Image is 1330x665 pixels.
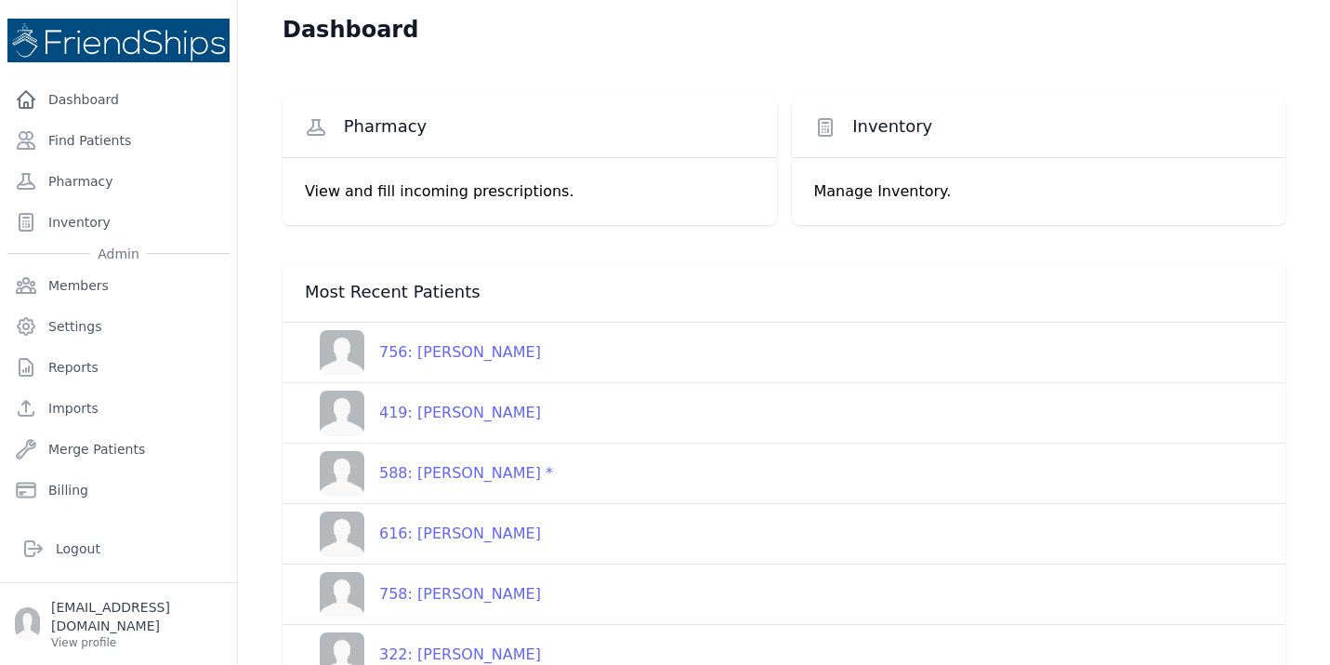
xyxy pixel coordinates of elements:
a: 756: [PERSON_NAME] [305,330,541,375]
a: Billing [7,472,230,509]
a: Imports [7,390,230,427]
a: Organizations [7,512,230,550]
div: 758: [PERSON_NAME] [364,583,541,605]
img: person-242608b1a05df3501eefc295dc1bc67a.jpg [320,391,364,435]
a: Inventory [7,204,230,241]
div: 616: [PERSON_NAME] [364,523,541,545]
div: 419: [PERSON_NAME] [364,402,541,424]
img: Medical Missions EMR [7,19,230,62]
div: 588: [PERSON_NAME] * [364,462,553,485]
a: Settings [7,308,230,345]
a: Dashboard [7,81,230,118]
h1: Dashboard [283,15,418,45]
a: 588: [PERSON_NAME] * [305,451,553,496]
img: person-242608b1a05df3501eefc295dc1bc67a.jpg [320,330,364,375]
img: person-242608b1a05df3501eefc295dc1bc67a.jpg [320,572,364,617]
img: person-242608b1a05df3501eefc295dc1bc67a.jpg [320,451,364,496]
span: Pharmacy [344,115,428,138]
a: Pharmacy View and fill incoming prescriptions. [283,97,777,225]
p: [EMAIL_ADDRESS][DOMAIN_NAME] [51,598,222,635]
a: Pharmacy [7,163,230,200]
img: person-242608b1a05df3501eefc295dc1bc67a.jpg [320,512,364,556]
a: Inventory Manage Inventory. [792,97,1286,225]
a: 419: [PERSON_NAME] [305,391,541,435]
a: Logout [15,530,222,567]
span: Admin [90,245,147,263]
span: Most Recent Patients [305,281,481,303]
a: Reports [7,349,230,386]
a: [EMAIL_ADDRESS][DOMAIN_NAME] View profile [15,598,222,650]
span: Inventory [852,115,932,138]
p: View and fill incoming prescriptions. [305,180,755,203]
p: Manage Inventory. [814,180,1264,203]
a: Members [7,267,230,304]
a: 758: [PERSON_NAME] [305,572,541,617]
a: Find Patients [7,122,230,159]
a: Merge Patients [7,431,230,468]
a: 616: [PERSON_NAME] [305,512,541,556]
div: 756: [PERSON_NAME] [364,341,541,364]
p: View profile [51,635,222,650]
